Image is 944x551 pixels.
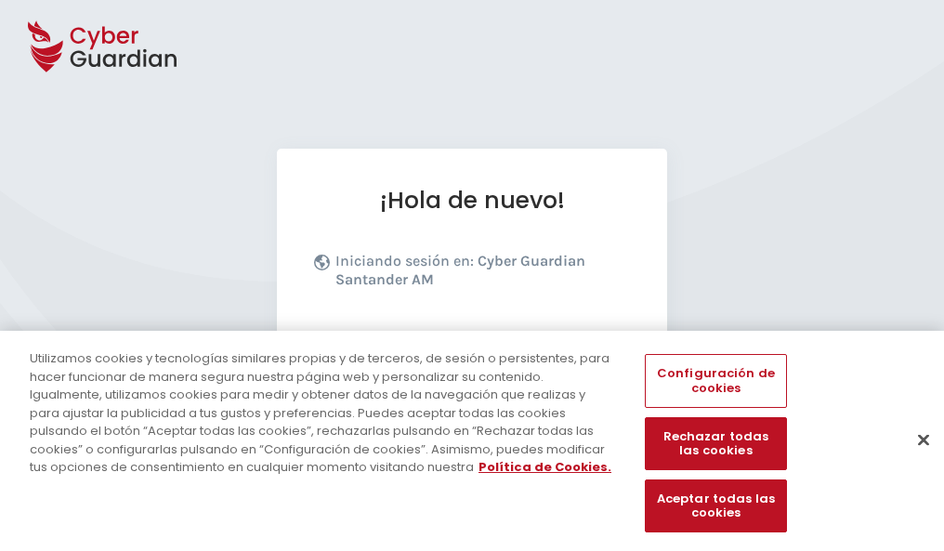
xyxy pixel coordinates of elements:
[30,349,617,477] div: Utilizamos cookies y tecnologías similares propias y de terceros, de sesión o persistentes, para ...
[479,458,611,476] a: Más información sobre su privacidad, se abre en una nueva pestaña
[645,354,786,407] button: Configuración de cookies, Abre el cuadro de diálogo del centro de preferencias.
[903,419,944,460] button: Cerrar
[645,417,786,470] button: Rechazar todas las cookies
[335,252,625,298] p: Iniciando sesión en:
[314,186,630,215] h1: ¡Hola de nuevo!
[645,479,786,532] button: Aceptar todas las cookies
[335,252,585,288] b: Cyber Guardian Santander AM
